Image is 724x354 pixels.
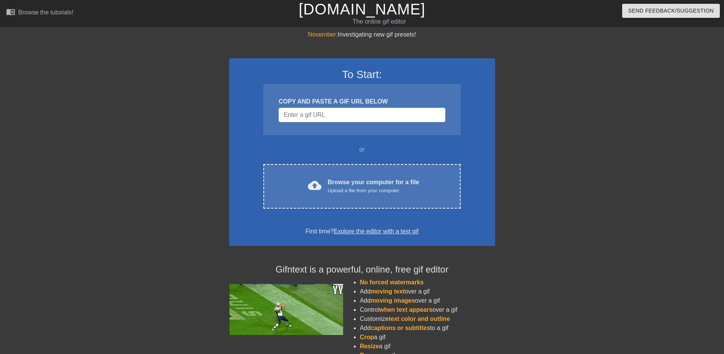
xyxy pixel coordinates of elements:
[360,334,374,340] span: Crop
[388,316,450,322] span: text color and outline
[360,314,495,324] li: Customize
[379,306,432,313] span: when text appears
[308,179,322,192] span: cloud_upload
[328,178,419,195] div: Browse your computer for a file
[360,324,495,333] li: Add to a gif
[18,9,73,16] div: Browse the tutorials!
[622,4,720,18] button: Send Feedback/Suggestion
[239,68,485,81] h3: To Start:
[308,31,337,38] span: November:
[245,17,513,26] div: The online gif editor
[279,108,445,122] input: Username
[299,1,425,18] a: [DOMAIN_NAME]
[334,228,418,234] a: Explore the editor with a test gif
[371,297,415,304] span: moving images
[371,325,430,331] span: captions or subtitles
[360,305,495,314] li: Control over a gif
[360,287,495,296] li: Add over a gif
[360,296,495,305] li: Add over a gif
[360,279,424,285] span: No forced watermarks
[360,333,495,342] li: a gif
[628,6,714,16] span: Send Feedback/Suggestion
[229,284,343,335] img: football_small.gif
[229,30,495,39] div: Investigating new gif presets!
[371,288,405,295] span: moving text
[229,264,495,275] h4: Gifntext is a powerful, online, free gif editor
[279,97,445,106] div: COPY AND PASTE A GIF URL BELOW
[6,7,73,19] a: Browse the tutorials!
[360,342,495,351] li: a gif
[360,343,379,349] span: Resize
[328,187,419,195] div: Upload a file from your computer
[239,227,485,236] div: First time?
[249,145,475,154] div: or
[6,7,15,16] span: menu_book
